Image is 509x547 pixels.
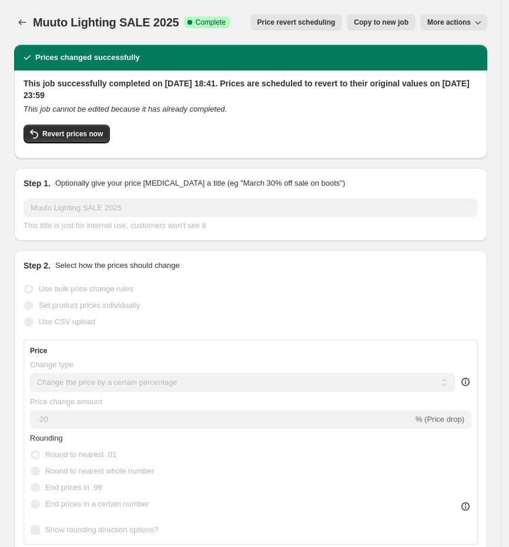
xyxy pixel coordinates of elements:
[55,260,180,271] p: Select how the prices should change
[420,14,487,31] button: More actions
[24,177,51,189] h2: Step 1.
[33,16,179,29] span: Muuto Lighting SALE 2025
[45,467,154,475] span: Round to nearest whole number
[24,199,478,217] input: 30% off holiday sale
[24,78,478,101] h2: This job successfully completed on [DATE] 18:41. Prices are scheduled to revert to their original...
[42,129,103,139] span: Revert prices now
[416,415,464,424] span: % (Price drop)
[196,18,226,27] span: Complete
[257,18,336,27] span: Price revert scheduling
[45,525,158,534] span: Show rounding direction options?
[24,105,227,113] i: This job cannot be edited because it has already completed.
[427,18,471,27] span: More actions
[460,376,471,388] div: help
[45,483,102,492] span: End prices in .99
[39,301,140,310] span: Set product prices individually
[30,397,102,406] span: Price change amount
[30,410,413,429] input: -15
[354,18,408,27] span: Copy to new job
[14,14,31,31] button: Price change jobs
[30,434,63,442] span: Rounding
[24,125,110,143] button: Revert prices now
[347,14,416,31] button: Copy to new job
[35,52,140,63] h2: Prices changed successfully
[39,284,133,293] span: Use bulk price change rules
[30,360,73,369] span: Change type
[250,14,343,31] button: Price revert scheduling
[30,346,47,355] h3: Price
[24,260,51,271] h2: Step 2.
[39,317,95,326] span: Use CSV upload
[45,499,149,508] span: End prices in a certain number
[45,450,116,459] span: Round to nearest .01
[24,221,206,230] span: This title is just for internal use, customers won't see it
[55,177,345,189] p: Optionally give your price [MEDICAL_DATA] a title (eg "March 30% off sale on boots")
